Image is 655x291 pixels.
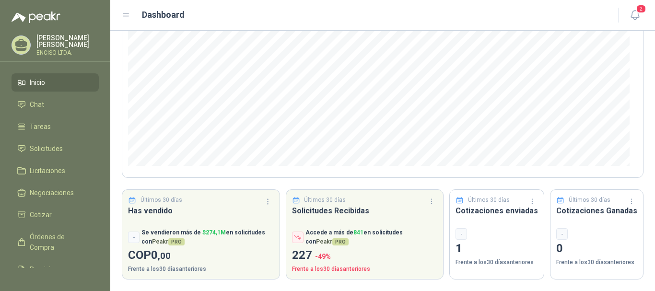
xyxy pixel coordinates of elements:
[30,77,45,88] span: Inicio
[556,258,637,267] p: Frente a los 30 días anteriores
[30,232,90,253] span: Órdenes de Compra
[12,206,99,224] a: Cotizar
[556,228,568,240] div: -
[36,35,99,48] p: [PERSON_NAME] [PERSON_NAME]
[315,253,331,260] span: -49 %
[12,117,99,136] a: Tareas
[12,95,99,114] a: Chat
[30,165,65,176] span: Licitaciones
[128,246,274,265] p: COP
[626,7,643,24] button: 2
[12,12,60,23] img: Logo peakr
[468,196,510,205] p: Últimos 30 días
[456,228,467,240] div: -
[30,187,74,198] span: Negociaciones
[353,229,363,236] span: 841
[556,205,637,217] h3: Cotizaciones Ganadas
[569,196,610,205] p: Últimos 30 días
[305,228,438,246] p: Accede a más de en solicitudes con
[12,228,99,256] a: Órdenes de Compra
[12,140,99,158] a: Solicitudes
[141,228,274,246] p: Se vendieron más de en solicitudes con
[158,250,171,261] span: ,00
[168,238,185,245] span: PRO
[30,143,63,154] span: Solicitudes
[140,196,182,205] p: Últimos 30 días
[36,50,99,56] p: ENCISO LTDA.
[556,240,637,258] p: 0
[636,4,646,13] span: 2
[151,248,171,262] span: 0
[456,258,538,267] p: Frente a los 30 días anteriores
[12,162,99,180] a: Licitaciones
[152,238,185,245] span: Peakr
[142,8,185,22] h1: Dashboard
[316,238,349,245] span: Peakr
[292,246,438,265] p: 227
[30,99,44,110] span: Chat
[332,238,349,245] span: PRO
[456,240,538,258] p: 1
[128,205,274,217] h3: Has vendido
[292,265,438,274] p: Frente a los 30 días anteriores
[30,264,65,275] span: Remisiones
[128,265,274,274] p: Frente a los 30 días anteriores
[30,121,51,132] span: Tareas
[456,205,538,217] h3: Cotizaciones enviadas
[12,73,99,92] a: Inicio
[12,260,99,279] a: Remisiones
[30,210,52,220] span: Cotizar
[128,232,140,243] div: -
[292,205,438,217] h3: Solicitudes Recibidas
[202,229,226,236] span: $ 274,1M
[304,196,346,205] p: Últimos 30 días
[12,184,99,202] a: Negociaciones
